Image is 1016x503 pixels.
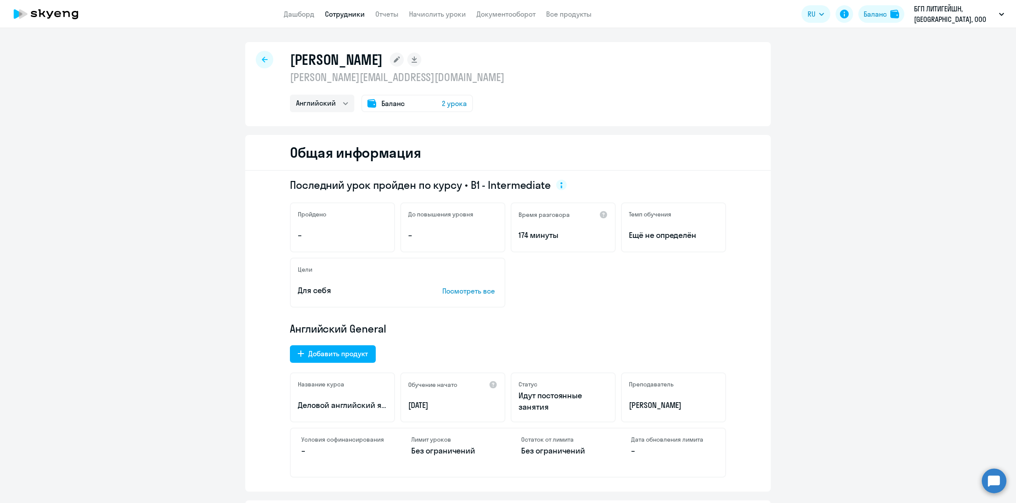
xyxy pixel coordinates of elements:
[476,10,536,18] a: Документооборот
[519,211,570,219] h5: Время разговора
[546,10,592,18] a: Все продукты
[629,210,671,218] h5: Темп обучения
[411,445,495,457] p: Без ограничений
[301,445,385,457] p: –
[290,70,504,84] p: [PERSON_NAME][EMAIL_ADDRESS][DOMAIN_NAME]
[914,4,995,25] p: БГП ЛИТИГЕЙШН, [GEOGRAPHIC_DATA], ООО
[521,445,605,457] p: Без ограничений
[290,178,551,192] span: Последний урок пройден по курсу • B1 - Intermediate
[408,381,457,389] h5: Обучение начато
[910,4,1009,25] button: БГП ЛИТИГЕЙШН, [GEOGRAPHIC_DATA], ООО
[325,10,365,18] a: Сотрудники
[519,380,537,388] h5: Статус
[521,436,605,443] h4: Остаток от лимита
[381,98,405,109] span: Баланс
[298,400,387,411] p: Деловой английский язык на курсах для бизнеса
[408,210,473,218] h5: До повышения уровня
[408,400,497,411] p: [DATE]
[298,380,344,388] h5: Название курса
[808,9,815,19] span: RU
[442,98,467,109] span: 2 урока
[301,436,385,443] h4: Условия софинансирования
[298,210,326,218] h5: Пройдено
[375,10,399,18] a: Отчеты
[801,5,830,23] button: RU
[629,380,674,388] h5: Преподаватель
[442,286,497,296] p: Посмотреть все
[298,230,387,241] p: –
[519,230,608,241] p: 174 минуты
[631,436,715,443] h4: Дата обновления лимита
[408,230,497,241] p: –
[629,230,718,241] span: Ещё не определён
[631,445,715,457] p: –
[298,285,415,296] p: Для себя
[629,400,718,411] p: [PERSON_NAME]
[284,10,314,18] a: Дашборд
[298,266,312,273] h5: Цели
[858,5,904,23] button: Балансbalance
[290,51,383,68] h1: [PERSON_NAME]
[308,348,368,359] div: Добавить продукт
[290,322,386,336] span: Английский General
[290,144,421,161] h2: Общая информация
[864,9,887,19] div: Баланс
[411,436,495,443] h4: Лимит уроков
[519,390,608,413] p: Идут постоянные занятия
[890,10,899,18] img: balance
[290,345,376,363] button: Добавить продукт
[409,10,466,18] a: Начислить уроки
